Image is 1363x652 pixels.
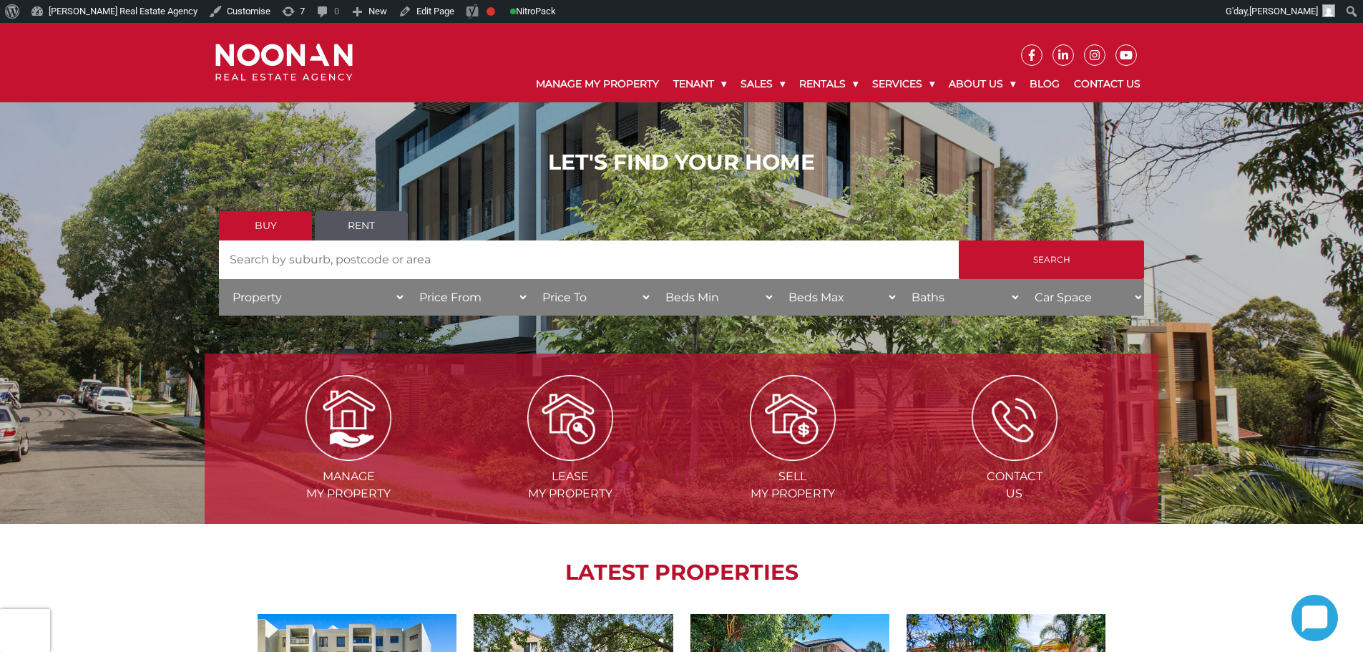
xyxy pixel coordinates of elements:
[865,66,942,102] a: Services
[219,150,1144,175] h1: LET'S FIND YOUR HOME
[315,211,408,240] a: Rent
[733,66,792,102] a: Sales
[215,44,353,82] img: Noonan Real Estate Agency
[959,240,1144,279] input: Search
[239,410,458,500] a: Manage my Property Managemy Property
[905,468,1124,502] span: Contact Us
[306,375,391,461] img: Manage my Property
[461,468,680,502] span: Lease my Property
[1249,6,1318,16] span: [PERSON_NAME]
[1022,66,1067,102] a: Blog
[792,66,865,102] a: Rentals
[683,468,902,502] span: Sell my Property
[219,240,959,279] input: Search by suburb, postcode or area
[972,375,1057,461] img: ICONS
[529,66,666,102] a: Manage My Property
[905,410,1124,500] a: ICONS ContactUs
[461,410,680,500] a: Lease my property Leasemy Property
[527,375,613,461] img: Lease my property
[666,66,733,102] a: Tenant
[219,211,312,240] a: Buy
[487,7,495,16] div: Focus keyphrase not set
[750,375,836,461] img: Sell my property
[240,560,1123,585] h2: LATEST PROPERTIES
[683,410,902,500] a: Sell my property Sellmy Property
[1067,66,1148,102] a: Contact Us
[942,66,1022,102] a: About Us
[239,468,458,502] span: Manage my Property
